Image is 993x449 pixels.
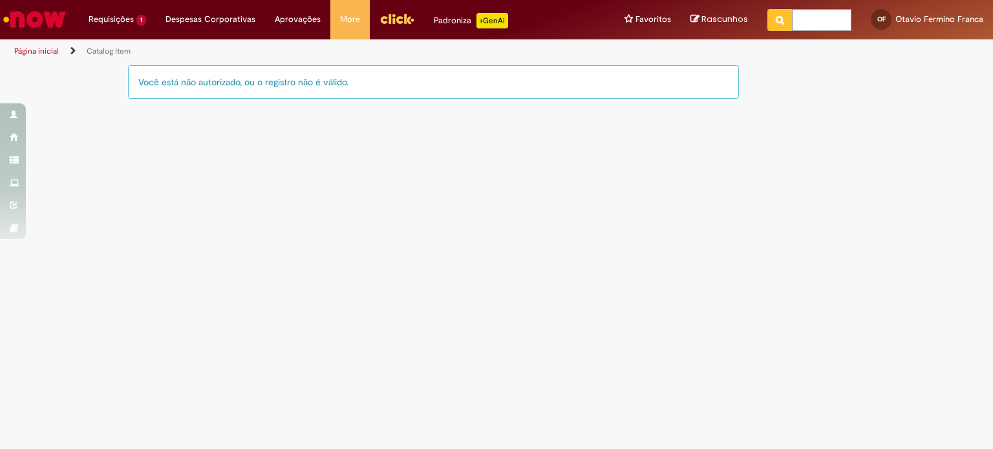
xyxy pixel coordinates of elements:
span: Aprovações [275,13,321,26]
span: Rascunhos [701,13,748,25]
span: More [340,13,360,26]
div: Você está não autorizado, ou o registro não é válido. [128,65,739,99]
span: Requisições [89,13,134,26]
span: 1 [136,15,146,26]
span: Despesas Corporativas [165,13,255,26]
span: Favoritos [635,13,671,26]
span: OF [877,15,886,23]
a: Catalog Item [87,46,131,56]
p: +GenAi [476,13,508,28]
div: Padroniza [434,13,508,28]
span: Otavio Fermino Franca [895,14,983,25]
ul: Trilhas de página [10,39,652,63]
a: Página inicial [14,46,59,56]
button: Pesquisar [767,9,793,31]
a: Rascunhos [690,14,748,26]
img: click_logo_yellow_360x200.png [379,9,414,28]
img: ServiceNow [1,6,68,32]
